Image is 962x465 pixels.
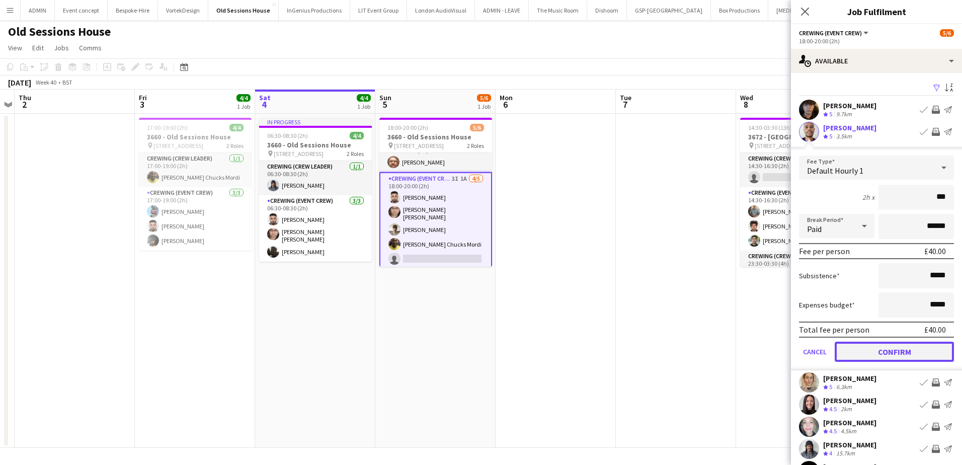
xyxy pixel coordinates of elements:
div: [DATE] [8,77,31,88]
div: [PERSON_NAME] [823,374,876,383]
a: View [4,41,26,54]
div: 1 Job [237,103,250,110]
button: VortekDesign [158,1,208,20]
app-card-role: Crewing (Crew Leader)1/117:00-19:00 (2h)[PERSON_NAME] Chucks Mordi [139,153,252,187]
h3: 3660 - Old Sessions House [379,132,492,141]
button: ADMIN [21,1,55,20]
span: Sat [259,93,271,102]
span: 18:00-20:00 (2h) [387,124,428,131]
div: In progress [259,118,372,126]
span: Sun [379,93,391,102]
label: Subsistence [799,271,840,280]
div: £40.00 [924,325,946,335]
div: [PERSON_NAME] [823,101,876,110]
span: 7 [618,99,631,110]
app-card-role: Crewing (Crew Leader)1/118:00-20:00 (2h)[PERSON_NAME] [379,138,492,172]
a: Jobs [50,41,73,54]
div: 1 Job [477,103,491,110]
button: Cancel [799,342,831,362]
div: [PERSON_NAME] [823,440,876,449]
button: Confirm [835,342,954,362]
div: £40.00 [924,246,946,256]
span: Default Hourly 1 [807,166,863,176]
span: 5 [829,383,832,391]
button: Box Productions [711,1,768,20]
app-card-role: Crewing (Event Crew)3/314:30-16:30 (2h)[PERSON_NAME][PERSON_NAME][PERSON_NAME] [740,187,853,251]
button: Dishoom [587,1,627,20]
span: 2 [17,99,31,110]
span: 5 [829,132,832,140]
span: Crewing (Event Crew) [799,29,862,37]
button: London AudioVisual [407,1,475,20]
h1: Old Sessions House [8,24,111,39]
div: [PERSON_NAME] [823,123,876,132]
app-job-card: 17:00-19:00 (2h)4/43660 - Old Sessions House [STREET_ADDRESS]2 RolesCrewing (Crew Leader)1/117:00... [139,118,252,251]
span: Tue [620,93,631,102]
span: 2 Roles [467,142,484,149]
div: 4.5km [839,427,858,436]
span: 06:30-08:30 (2h) [267,132,308,139]
h3: Job Fulfilment [791,5,962,18]
app-job-card: 18:00-20:00 (2h)5/63660 - Old Sessions House [STREET_ADDRESS]2 RolesCrewing (Crew Leader)1/118:00... [379,118,492,267]
app-card-role: Crewing (Event Crew)3I1A4/518:00-20:00 (2h)[PERSON_NAME][PERSON_NAME] [PERSON_NAME][PERSON_NAME][... [379,172,492,270]
app-card-role: Crewing (Crew Leader)1/123:30-03:30 (4h) [740,251,853,285]
div: 18:00-20:00 (2h) [799,37,954,45]
span: 3 [137,99,147,110]
button: LIT Event Group [350,1,407,20]
div: 6.3km [834,383,854,392]
div: [PERSON_NAME] [823,418,876,427]
span: 5 [829,110,832,118]
a: Comms [75,41,106,54]
button: Bespoke-Hire [108,1,158,20]
label: Expenses budget [799,300,855,309]
span: Paid [807,224,822,234]
span: 4 [829,449,832,457]
app-job-card: 14:30-03:30 (13h) (Thu)5/83672 - [GEOGRAPHIC_DATA] [STREET_ADDRESS]4 RolesCrewing (Crew Leader)2I... [740,118,853,267]
div: 2km [839,405,854,414]
span: 8 [739,99,753,110]
span: Edit [32,43,44,52]
div: [PERSON_NAME] [823,396,876,405]
span: 4/4 [350,132,364,139]
button: [MEDICAL_DATA] Design [768,1,848,20]
span: 4 [258,99,271,110]
button: Event concept [55,1,108,20]
div: 1 Job [357,103,370,110]
button: ADMIN - LEAVE [475,1,529,20]
span: Comms [79,43,102,52]
div: 3.5km [834,132,854,141]
h3: 3660 - Old Sessions House [259,140,372,149]
div: 15.7km [834,449,857,458]
h3: 3660 - Old Sessions House [139,132,252,141]
div: Fee per person [799,246,850,256]
span: 2 Roles [226,142,244,149]
span: 5/6 [477,94,491,102]
div: Total fee per person [799,325,869,335]
span: Jobs [54,43,69,52]
div: Available [791,49,962,73]
span: Thu [19,93,31,102]
h3: 3672 - [GEOGRAPHIC_DATA] [740,132,853,141]
span: Wed [740,93,753,102]
span: Mon [500,93,513,102]
button: The Music Room [529,1,587,20]
button: InGenius Productions [279,1,350,20]
span: [STREET_ADDRESS] [274,150,324,158]
span: View [8,43,22,52]
button: Old Sessions House [208,1,279,20]
button: Crewing (Event Crew) [799,29,870,37]
span: 4/4 [357,94,371,102]
span: [STREET_ADDRESS] [394,142,444,149]
app-job-card: In progress06:30-08:30 (2h)4/43660 - Old Sessions House [STREET_ADDRESS]2 RolesCrewing (Crew Lead... [259,118,372,262]
button: GSP-[GEOGRAPHIC_DATA] [627,1,711,20]
span: 17:00-19:00 (2h) [147,124,188,131]
app-card-role: Crewing (Event Crew)3/306:30-08:30 (2h)[PERSON_NAME][PERSON_NAME] [PERSON_NAME][PERSON_NAME] [259,195,372,262]
div: 2h x [862,193,874,202]
span: 14:30-03:30 (13h) (Thu) [748,124,808,131]
span: 5/6 [470,124,484,131]
span: [STREET_ADDRESS] [755,142,805,149]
